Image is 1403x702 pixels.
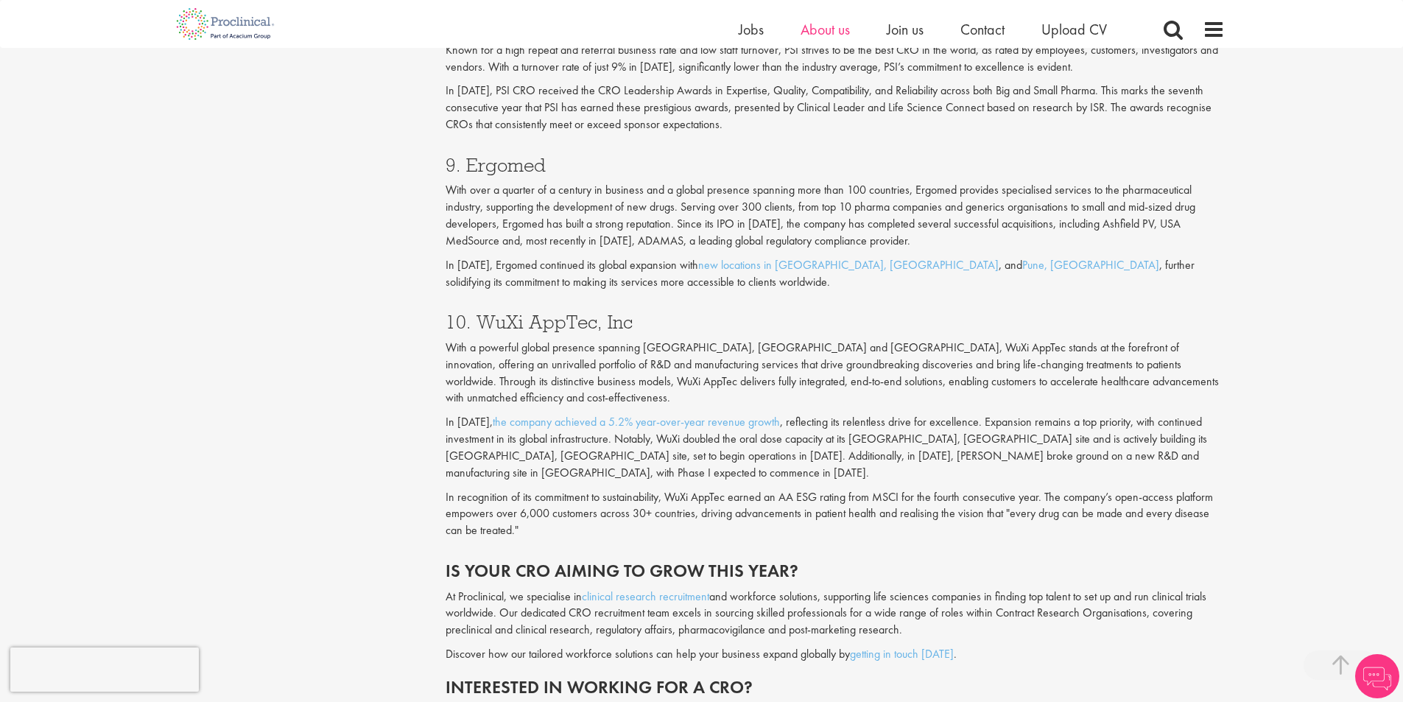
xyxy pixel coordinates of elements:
a: Pune, [GEOGRAPHIC_DATA] [1022,257,1159,273]
a: getting in touch [DATE] [850,646,954,661]
h2: Interested in working for a CRO? [446,678,1225,697]
a: Upload CV [1041,20,1107,39]
p: With over a quarter of a century in business and a global presence spanning more than 100 countri... [446,182,1225,249]
p: In recognition of its commitment to sustainability, WuXi AppTec earned an AA ESG rating from MSCI... [446,489,1225,540]
p: At Proclinical, we specialise in and workforce solutions, supporting life sciences companies in f... [446,589,1225,639]
p: In [DATE], , reflecting its relentless drive for excellence. Expansion remains a top priority, wi... [446,414,1225,481]
img: Chatbot [1355,654,1399,698]
h3: 10. WuXi AppTec, Inc [446,312,1225,331]
p: With a powerful global presence spanning [GEOGRAPHIC_DATA], [GEOGRAPHIC_DATA] and [GEOGRAPHIC_DAT... [446,340,1225,407]
a: Jobs [739,20,764,39]
h3: 9. Ergomed [446,155,1225,175]
p: In [DATE], Ergomed continued its global expansion with , and , further solidifying its commitment... [446,257,1225,291]
h2: Is your CRO aiming to grow this year? [446,561,1225,580]
p: In [DATE], PSI CRO received the CRO Leadership Awards in Expertise, Quality, Compatibility, and R... [446,83,1225,133]
p: Discover how our tailored workforce solutions can help your business expand globally by . [446,646,1225,663]
a: Contact [960,20,1005,39]
a: new locations in [GEOGRAPHIC_DATA], [GEOGRAPHIC_DATA] [698,257,999,273]
iframe: reCAPTCHA [10,647,199,692]
a: clinical research recruitment [582,589,709,604]
a: About us [801,20,850,39]
a: Join us [887,20,924,39]
a: the company achieved a 5.2% year-over-year revenue growth [493,414,780,429]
